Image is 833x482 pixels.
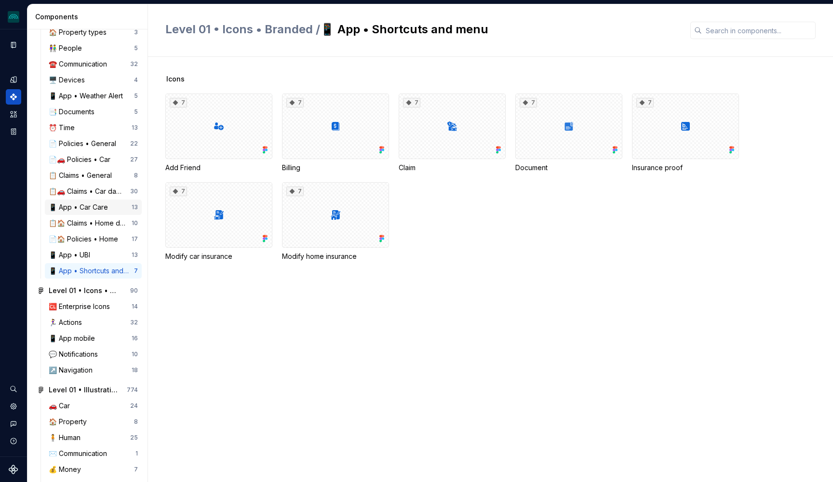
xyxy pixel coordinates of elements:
div: Components [35,12,144,22]
div: 7 [286,98,304,107]
a: Design tokens [6,72,21,87]
div: 13 [132,124,138,132]
a: 🖥️ Devices4 [45,72,142,88]
div: 7Billing [282,94,389,173]
div: 7Add Friend [165,94,272,173]
h2: 📱 App • Shortcuts and menu [165,22,679,37]
div: 💰 Money [49,465,85,474]
div: Level 01 • Icons • Global [49,286,121,295]
a: 📋🚗 Claims • Car damage types30 [45,184,142,199]
div: 📑 Documents [49,107,98,117]
div: 90 [130,287,138,295]
div: 18 [132,366,138,374]
a: 📄🚗 Policies • Car27 [45,152,142,167]
div: 13 [132,203,138,211]
div: 17 [132,235,138,243]
a: 📄 Policies • General22 [45,136,142,151]
a: 💬 Notifications10 [45,347,142,362]
div: 1 [135,450,138,457]
div: 3 [134,28,138,36]
div: 10 [132,350,138,358]
div: 📱 App • Weather Alert [49,91,127,101]
div: 7 [134,466,138,473]
a: ✉️ Communication1 [45,446,142,461]
div: 🏃‍♀️ Actions [49,318,86,327]
div: Add Friend [165,163,272,173]
a: Storybook stories [6,124,21,139]
a: 📱 App • UBI13 [45,247,142,263]
a: 🏃‍♀️ Actions32 [45,315,142,330]
a: ⏰ Time13 [45,120,142,135]
div: 📱 App mobile [49,334,99,343]
div: 7 [286,187,304,196]
div: 7Document [515,94,622,173]
div: 7Insurance proof [632,94,739,173]
a: 📑 Documents5 [45,104,142,120]
div: 7 [170,98,187,107]
div: 📱 App • Shortcuts and menu [49,266,134,276]
div: 📄🏠 Policies • Home [49,234,122,244]
div: 7 [170,187,187,196]
div: Billing [282,163,389,173]
div: 🖥️ Devices [49,75,89,85]
div: 📋🏠 Claims • Home damage types [49,218,132,228]
div: 👫 People [49,43,86,53]
div: 7 [134,267,138,275]
a: Level 01 • Illustrations774 [33,382,142,398]
a: ☎️ Communication32 [45,56,142,72]
div: 📋🚗 Claims • Car damage types [49,187,130,196]
div: Modify car insurance [165,252,272,261]
a: Assets [6,107,21,122]
a: 🏠 Property8 [45,414,142,429]
div: 32 [130,60,138,68]
a: Supernova Logo [9,465,18,474]
img: 418c6d47-6da6-4103-8b13-b5999f8989a1.png [8,11,19,23]
div: 7Modify car insurance [165,182,272,261]
div: 🆑 Enterprise Icons [49,302,114,311]
div: 5 [134,44,138,52]
div: 7 [520,98,537,107]
a: Level 01 • Icons • Global90 [33,283,142,298]
div: 📄 Policies • General [49,139,120,148]
div: 14 [132,303,138,310]
a: ↗️ Navigation18 [45,362,142,378]
div: 8 [134,172,138,179]
div: 4 [134,76,138,84]
div: 7Claim [399,94,506,173]
div: 8 [134,418,138,426]
div: 25 [130,434,138,442]
button: Search ⌘K [6,381,21,397]
div: 🧍 Human [49,433,84,442]
div: 32 [130,319,138,326]
div: 📄🚗 Policies • Car [49,155,114,164]
div: 💬 Notifications [49,349,102,359]
div: Level 01 • Illustrations [49,385,121,395]
div: 📱 App • Car Care [49,202,112,212]
a: 📱 App mobile16 [45,331,142,346]
div: ✉️ Communication [49,449,111,458]
a: 🆑 Enterprise Icons14 [45,299,142,314]
a: 📋 Claims • General8 [45,168,142,183]
button: Contact support [6,416,21,431]
div: 27 [130,156,138,163]
a: 🧍 Human25 [45,430,142,445]
a: 📄🏠 Policies • Home17 [45,231,142,247]
div: 22 [130,140,138,147]
div: 24 [130,402,138,410]
div: Document [515,163,622,173]
div: 7 [636,98,654,107]
a: Components [6,89,21,105]
span: Icons [166,74,185,84]
a: 👫 People5 [45,40,142,56]
div: 🏠 Property types [49,27,110,37]
div: 30 [130,187,138,195]
div: Insurance proof [632,163,739,173]
a: 📱 App • Car Care13 [45,200,142,215]
a: 🏠 Property types3 [45,25,142,40]
a: Settings [6,399,21,414]
a: 💰 Money7 [45,462,142,477]
span: Level 01 • Icons • Branded / [165,22,320,36]
div: 🚗 Car [49,401,74,411]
